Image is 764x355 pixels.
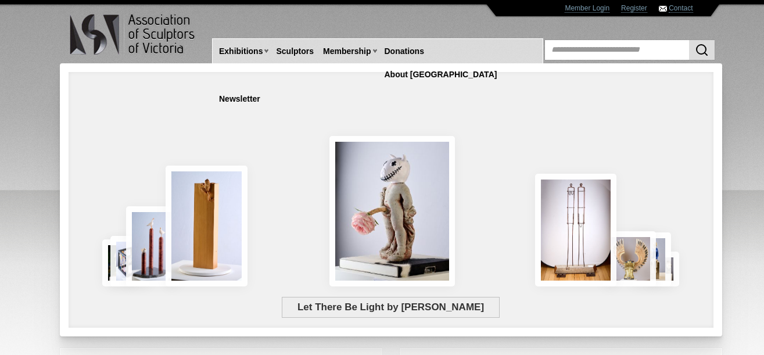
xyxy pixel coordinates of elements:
a: Donations [380,41,429,62]
img: Search [695,43,709,57]
img: Contact ASV [659,6,667,12]
span: Let There Be Light by [PERSON_NAME] [282,297,499,318]
a: Member Login [565,4,609,13]
img: Swingers [535,174,617,286]
a: Contact [669,4,693,13]
a: Exhibitions [214,41,267,62]
a: Newsletter [214,88,265,110]
a: About [GEOGRAPHIC_DATA] [380,64,502,85]
img: logo.png [69,12,197,58]
img: Little Frog. Big Climb [166,166,248,286]
img: Lorica Plumata (Chrysus) [603,231,656,286]
a: Register [621,4,647,13]
a: Sculptors [271,41,318,62]
a: Membership [318,41,375,62]
img: Let There Be Light [329,136,455,286]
